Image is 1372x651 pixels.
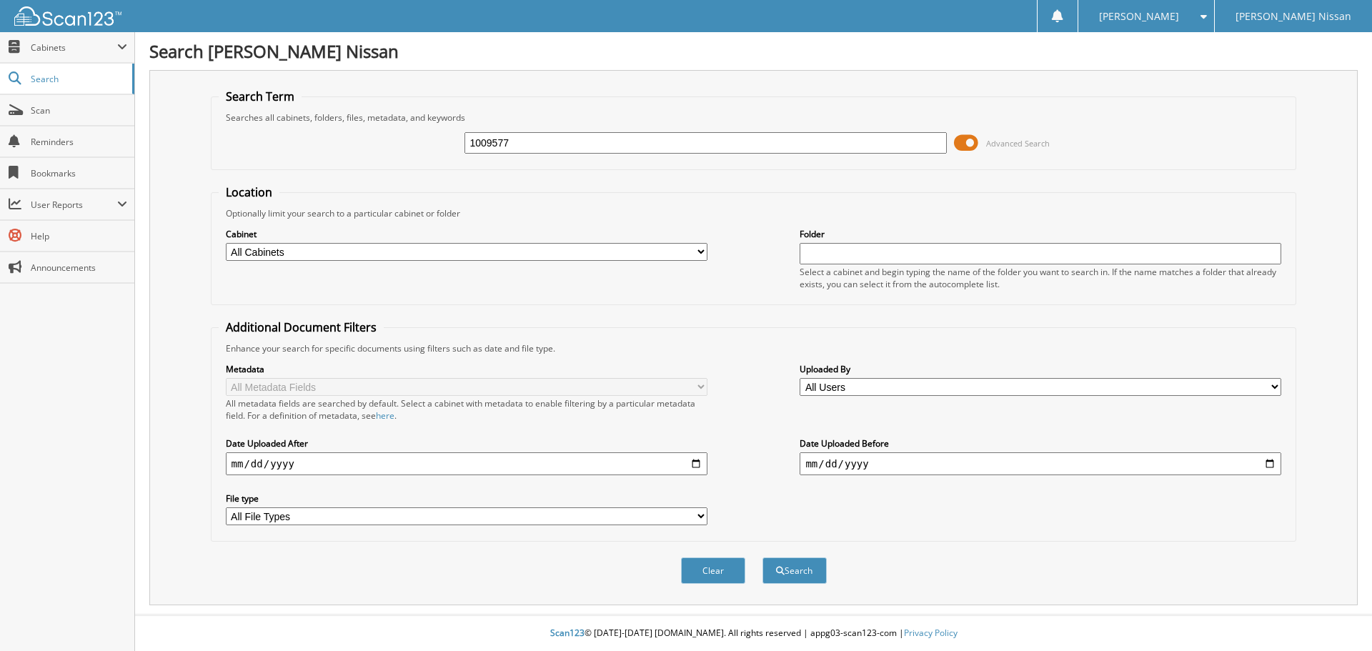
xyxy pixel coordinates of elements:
label: Date Uploaded After [226,437,707,449]
div: Searches all cabinets, folders, files, metadata, and keywords [219,111,1289,124]
label: Cabinet [226,228,707,240]
label: Uploaded By [800,363,1281,375]
button: Clear [681,557,745,584]
a: Privacy Policy [904,627,958,639]
iframe: Chat Widget [1301,582,1372,651]
div: Select a cabinet and begin typing the name of the folder you want to search in. If the name match... [800,266,1281,290]
span: Scan [31,104,127,116]
label: Folder [800,228,1281,240]
legend: Location [219,184,279,200]
label: File type [226,492,707,505]
span: Reminders [31,136,127,148]
span: [PERSON_NAME] Nissan [1236,12,1351,21]
img: scan123-logo-white.svg [14,6,121,26]
h1: Search [PERSON_NAME] Nissan [149,39,1358,63]
span: [PERSON_NAME] [1099,12,1179,21]
span: Bookmarks [31,167,127,179]
label: Metadata [226,363,707,375]
div: Enhance your search for specific documents using filters such as date and file type. [219,342,1289,354]
a: here [376,409,394,422]
div: All metadata fields are searched by default. Select a cabinet with metadata to enable filtering b... [226,397,707,422]
span: Announcements [31,262,127,274]
span: Help [31,230,127,242]
div: Optionally limit your search to a particular cabinet or folder [219,207,1289,219]
legend: Search Term [219,89,302,104]
legend: Additional Document Filters [219,319,384,335]
div: © [DATE]-[DATE] [DOMAIN_NAME]. All rights reserved | appg03-scan123-com | [135,616,1372,651]
span: User Reports [31,199,117,211]
label: Date Uploaded Before [800,437,1281,449]
span: Scan123 [550,627,585,639]
span: Search [31,73,125,85]
button: Search [762,557,827,584]
span: Advanced Search [986,138,1050,149]
input: end [800,452,1281,475]
input: start [226,452,707,475]
span: Cabinets [31,41,117,54]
